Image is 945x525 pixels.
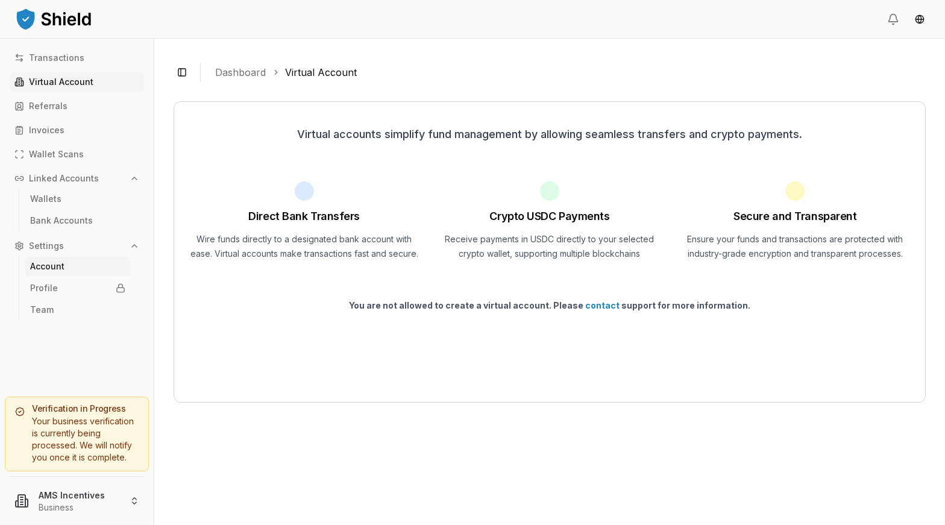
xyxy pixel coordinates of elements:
[25,211,130,230] a: Bank Accounts
[25,257,130,276] a: Account
[489,208,609,225] h1: Crypto USDC Payments
[620,300,750,310] span: support for more information.
[349,300,585,310] span: You are not allowed to create a virtual account. Please
[29,54,84,62] p: Transactions
[585,300,620,310] a: contact
[10,96,144,116] a: Referrals
[10,72,144,92] a: Virtual Account
[10,121,144,140] a: Invoices
[14,7,93,31] img: ShieldPay Logo
[30,262,64,271] p: Account
[285,65,357,80] a: Virtual Account
[29,150,84,159] p: Wallet Scans
[25,278,130,298] a: Profile
[15,415,139,464] div: Your business verification is currently being processed. We will notify you once it is complete.
[30,195,61,203] p: Wallets
[29,242,64,250] p: Settings
[25,189,130,209] a: Wallets
[680,232,911,261] p: Ensure your funds and transactions are protected with industry-grade encryption and transparent p...
[215,65,916,80] nav: breadcrumb
[5,482,149,520] button: AMS IncentivesBusiness
[215,65,266,80] a: Dashboard
[10,48,144,68] a: Transactions
[29,102,67,110] p: Referrals
[25,300,130,319] a: Team
[30,306,54,314] p: Team
[10,169,144,188] button: Linked Accounts
[189,232,419,261] p: Wire funds directly to a designated bank account with ease. Virtual accounts make transactions fa...
[39,501,120,514] p: Business
[434,232,665,261] p: Receive payments in USDC directly to your selected crypto wallet, supporting multiple blockchains
[733,208,856,225] h1: Secure and Transparent
[29,174,99,183] p: Linked Accounts
[10,145,144,164] a: Wallet Scans
[15,404,139,413] h5: Verification in Progress
[10,236,144,256] button: Settings
[30,284,58,292] p: Profile
[5,397,149,471] a: Verification in ProgressYour business verification is currently being processed. We will notify y...
[248,208,360,225] h1: Direct Bank Transfers
[39,489,120,501] p: AMS Incentives
[189,126,911,143] p: Virtual accounts simplify fund management by allowing seamless transfers and crypto payments.
[30,216,93,225] p: Bank Accounts
[29,126,64,134] p: Invoices
[29,78,93,86] p: Virtual Account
